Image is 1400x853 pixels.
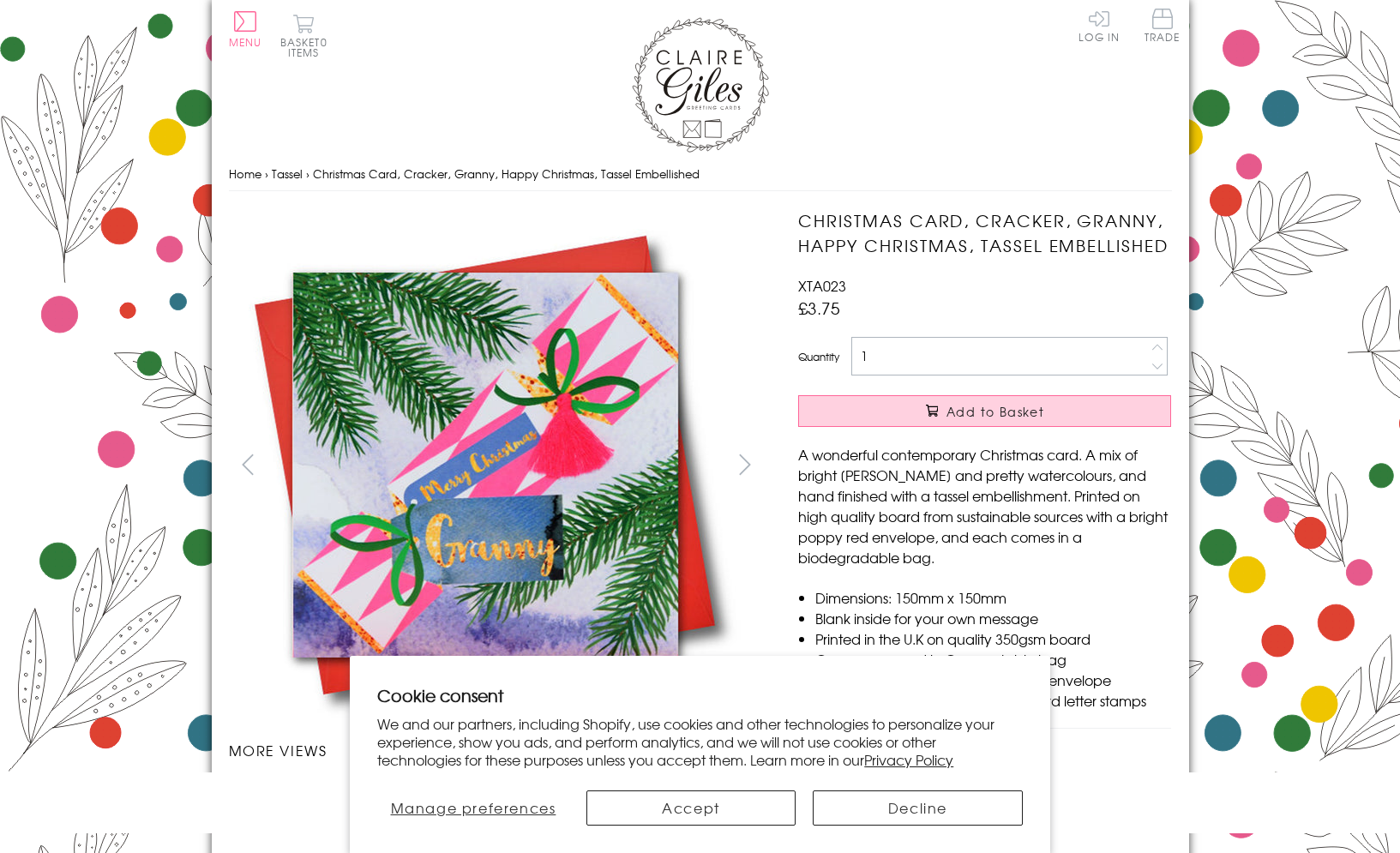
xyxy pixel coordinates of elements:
[229,740,765,760] h3: More views
[313,165,700,182] span: Christmas Card, Cracker, Granny, Happy Christmas, Tassel Embellished
[946,403,1044,420] span: Add to Basket
[1145,9,1181,42] span: Trade
[632,17,769,153] img: Claire Giles Greetings Cards
[280,14,327,57] button: Basket0 items
[229,165,261,182] a: Home
[377,790,568,826] button: Manage preferences
[798,275,846,296] span: XTA023
[815,649,1171,670] li: Comes wrapped in Compostable bag
[815,587,1171,608] li: Dimensions: 150mm x 150mm
[798,208,1171,258] h1: Christmas Card, Cracker, Granny, Happy Christmas, Tassel Embellished
[391,797,556,818] span: Manage preferences
[798,296,840,320] span: £3.75
[764,208,1278,723] img: Christmas Card, Cracker, Granny, Happy Christmas, Tassel Embellished
[864,749,953,770] a: Privacy Policy
[813,790,1023,826] button: Decline
[1079,9,1120,42] a: Log In
[1145,9,1181,45] a: Trade
[229,11,262,47] button: Menu
[815,608,1171,628] li: Blank inside for your own message
[228,208,742,722] img: Christmas Card, Cracker, Granny, Happy Christmas, Tassel Embellished
[377,683,1023,707] h2: Cookie consent
[265,165,268,182] span: ›
[798,444,1171,568] p: A wonderful contemporary Christmas card. A mix of bright [PERSON_NAME] and pretty watercolours, a...
[229,157,1172,192] nav: breadcrumbs
[229,445,267,484] button: prev
[272,165,303,182] a: Tassel
[377,715,1023,768] p: We and our partners, including Shopify, use cookies and other technologies to personalize your ex...
[306,165,309,182] span: ›
[288,34,327,60] span: 0 items
[586,790,796,826] button: Accept
[229,34,262,50] span: Menu
[815,628,1171,649] li: Printed in the U.K on quality 350gsm board
[798,395,1171,427] button: Add to Basket
[798,349,839,364] label: Quantity
[725,445,764,484] button: next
